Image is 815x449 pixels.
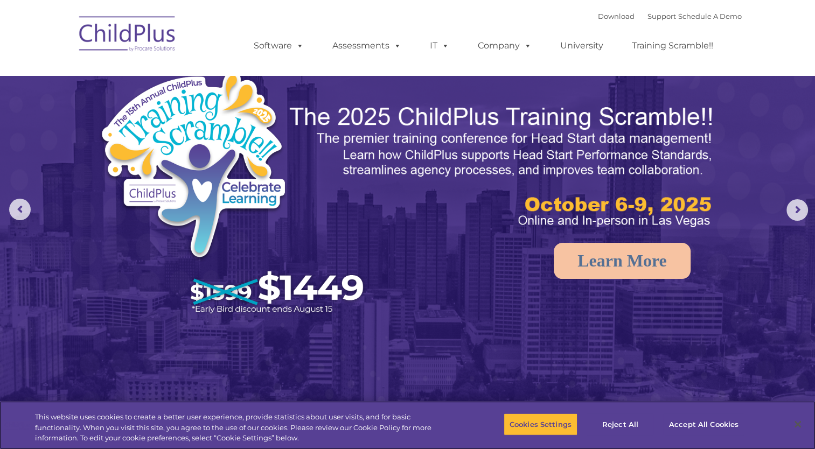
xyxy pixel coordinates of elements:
a: Company [467,35,542,57]
a: Assessments [322,35,412,57]
a: Support [647,12,676,20]
a: Learn More [554,243,691,279]
a: University [549,35,614,57]
button: Close [786,412,810,436]
a: IT [419,35,460,57]
img: ChildPlus by Procare Solutions [74,9,182,62]
button: Accept All Cookies [663,413,744,436]
a: Schedule A Demo [678,12,742,20]
button: Cookies Settings [504,413,577,436]
span: Phone number [150,115,196,123]
button: Reject All [587,413,654,436]
div: This website uses cookies to create a better user experience, provide statistics about user visit... [35,412,448,444]
a: Download [598,12,635,20]
a: Software [243,35,315,57]
a: Training Scramble!! [621,35,724,57]
span: Last name [150,71,183,79]
font: | [598,12,742,20]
